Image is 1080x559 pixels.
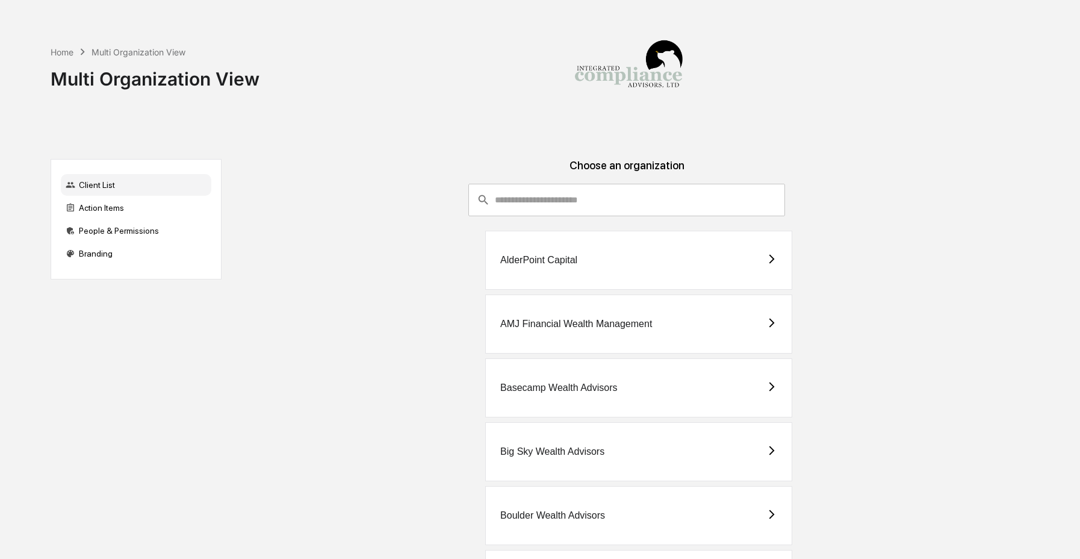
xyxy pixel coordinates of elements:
div: Basecamp Wealth Advisors [500,383,617,393]
div: Big Sky Wealth Advisors [500,446,604,457]
img: Integrated Compliance Advisors [568,10,689,130]
div: Home [51,47,73,57]
div: Branding [61,243,211,264]
div: Client List [61,174,211,196]
div: Boulder Wealth Advisors [500,510,605,521]
div: Action Items [61,197,211,219]
div: People & Permissions [61,220,211,242]
div: Choose an organization [231,159,1023,184]
div: consultant-dashboard__filter-organizations-search-bar [468,184,785,216]
div: Multi Organization View [92,47,185,57]
div: Multi Organization View [51,58,259,90]
div: AlderPoint Capital [500,255,577,266]
div: AMJ Financial Wealth Management [500,319,652,329]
